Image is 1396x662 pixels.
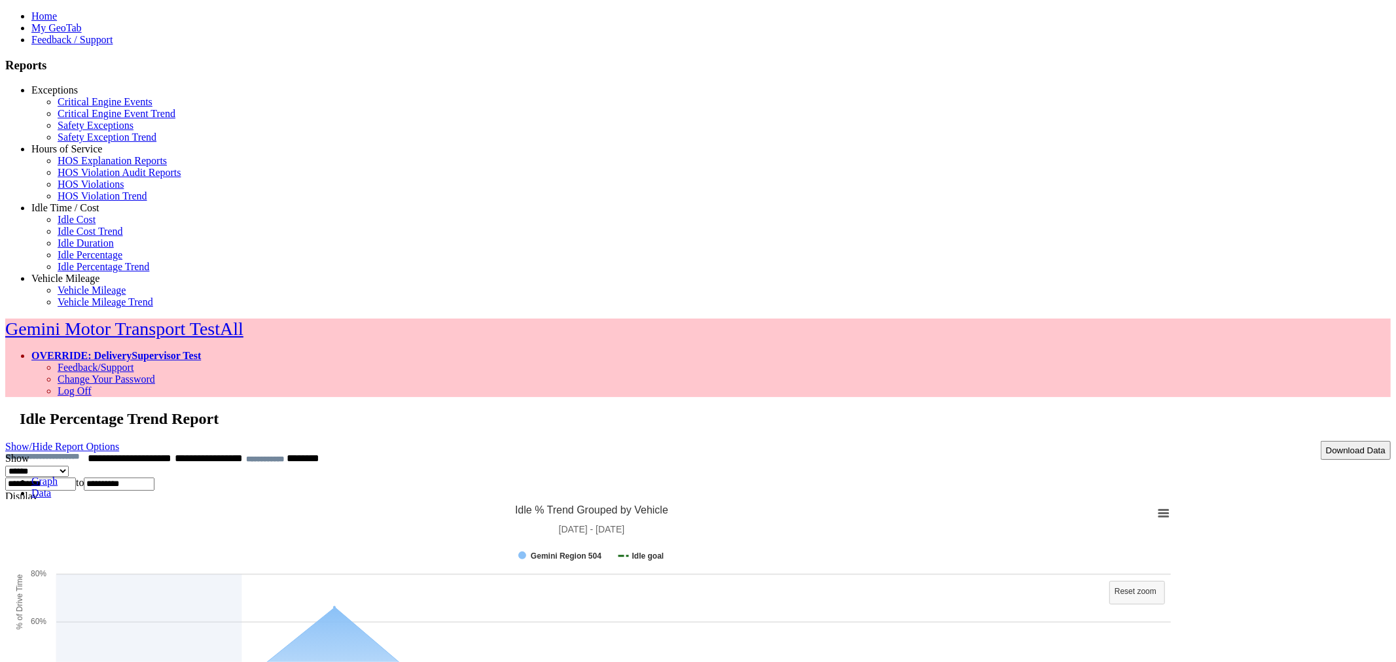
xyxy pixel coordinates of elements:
[5,491,38,502] label: Display
[5,58,1391,73] h3: Reports
[58,285,126,296] a: Vehicle Mileage
[58,96,152,107] a: Critical Engine Events
[559,524,625,534] tspan: [DATE] - [DATE]
[5,453,29,464] label: Show
[15,574,24,630] tspan: % of Drive Time
[531,551,601,561] tspan: Gemini Region 504
[31,617,46,626] text: 60%
[58,167,181,178] a: HOS Violation Audit Reports
[1115,587,1156,596] tspan: Reset zoom
[58,261,149,272] a: Idle Percentage Trend
[515,504,668,515] tspan: Idle % Trend Grouped by Vehicle
[632,551,664,561] tspan: Idle goal
[58,226,123,237] a: Idle Cost Trend
[58,374,155,385] a: Change Your Password
[58,120,134,131] a: Safety Exceptions
[31,10,57,22] a: Home
[31,34,113,45] a: Feedback / Support
[31,350,201,361] a: OVERRIDE: DeliverySupervisor Test
[58,155,167,166] a: HOS Explanation Reports
[5,319,243,339] a: Gemini Motor Transport TestAll
[58,214,96,225] a: Idle Cost
[58,385,92,396] a: Log Off
[31,22,82,33] a: My GeoTab
[58,190,147,201] a: HOS Violation Trend
[31,143,102,154] a: Hours of Service
[58,249,122,260] a: Idle Percentage
[58,131,156,143] a: Safety Exception Trend
[31,487,51,498] a: Data
[58,237,114,249] a: Idle Duration
[31,569,46,578] text: 80%
[76,477,84,488] span: to
[20,410,1391,428] h2: Idle Percentage Trend Report
[31,476,58,487] a: Graph
[1321,441,1391,460] button: Download Data
[31,202,99,213] a: Idle Time / Cost
[58,108,175,119] a: Critical Engine Event Trend
[31,273,99,284] a: Vehicle Mileage
[58,179,124,190] a: HOS Violations
[5,438,119,455] a: Show/Hide Report Options
[58,296,153,307] a: Vehicle Mileage Trend
[58,362,134,373] a: Feedback/Support
[31,84,78,96] a: Exceptions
